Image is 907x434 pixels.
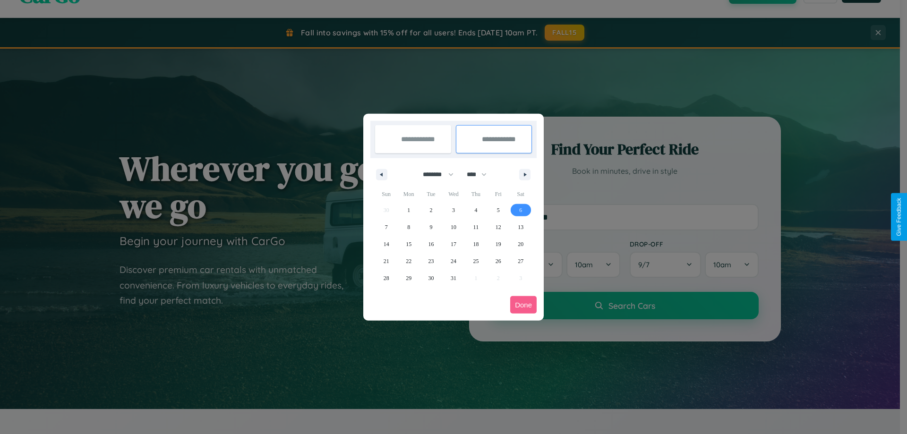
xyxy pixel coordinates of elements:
[420,202,442,219] button: 2
[397,253,419,270] button: 22
[510,202,532,219] button: 6
[442,202,464,219] button: 3
[428,253,434,270] span: 23
[473,253,479,270] span: 25
[496,219,501,236] span: 12
[487,202,509,219] button: 5
[375,219,397,236] button: 7
[428,270,434,287] span: 30
[465,253,487,270] button: 25
[407,202,410,219] span: 1
[465,219,487,236] button: 11
[442,236,464,253] button: 17
[487,236,509,253] button: 19
[474,202,477,219] span: 4
[384,236,389,253] span: 14
[496,236,501,253] span: 19
[451,236,456,253] span: 17
[487,187,509,202] span: Fri
[465,236,487,253] button: 18
[420,187,442,202] span: Tue
[420,219,442,236] button: 9
[451,270,456,287] span: 31
[487,219,509,236] button: 12
[384,253,389,270] span: 21
[473,219,479,236] span: 11
[451,219,456,236] span: 10
[397,219,419,236] button: 8
[397,270,419,287] button: 29
[496,253,501,270] span: 26
[397,202,419,219] button: 1
[375,270,397,287] button: 28
[510,219,532,236] button: 13
[510,187,532,202] span: Sat
[420,236,442,253] button: 16
[465,187,487,202] span: Thu
[384,270,389,287] span: 28
[518,253,523,270] span: 27
[442,219,464,236] button: 10
[375,253,397,270] button: 21
[442,187,464,202] span: Wed
[442,253,464,270] button: 24
[487,253,509,270] button: 26
[430,219,433,236] span: 9
[375,187,397,202] span: Sun
[497,202,500,219] span: 5
[420,270,442,287] button: 30
[510,296,537,314] button: Done
[407,219,410,236] span: 8
[428,236,434,253] span: 16
[406,236,411,253] span: 15
[406,253,411,270] span: 22
[510,253,532,270] button: 27
[420,253,442,270] button: 23
[518,219,523,236] span: 13
[406,270,411,287] span: 29
[397,236,419,253] button: 15
[473,236,479,253] span: 18
[510,236,532,253] button: 20
[375,236,397,253] button: 14
[896,198,902,236] div: Give Feedback
[452,202,455,219] span: 3
[397,187,419,202] span: Mon
[442,270,464,287] button: 31
[385,219,388,236] span: 7
[430,202,433,219] span: 2
[519,202,522,219] span: 6
[518,236,523,253] span: 20
[451,253,456,270] span: 24
[465,202,487,219] button: 4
